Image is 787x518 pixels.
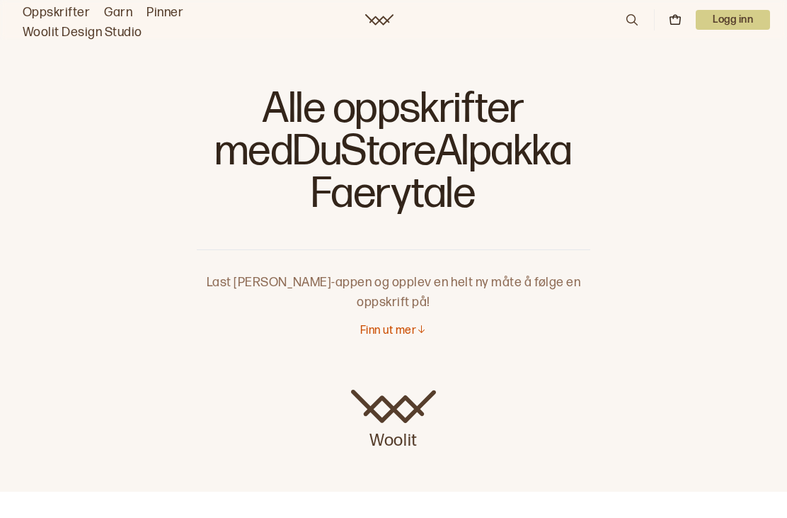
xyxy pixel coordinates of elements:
p: Last [PERSON_NAME]-appen og opplev en helt ny måte å følge en oppskrift på! [197,250,590,313]
a: Woolit Design Studio [23,23,142,43]
p: Finn ut mer [360,324,416,339]
a: Pinner [147,3,183,23]
a: Woolit [351,390,436,452]
a: Oppskrifter [23,3,90,23]
button: User dropdown [696,10,770,30]
p: Woolit [351,424,436,452]
a: Garn [104,3,132,23]
button: Finn ut mer [360,324,427,339]
img: Woolit [351,390,436,424]
p: Logg inn [696,10,770,30]
h1: Alle oppskrifter med DuStoreAlpakka Faerytale [197,85,590,227]
a: Woolit [365,14,393,26]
